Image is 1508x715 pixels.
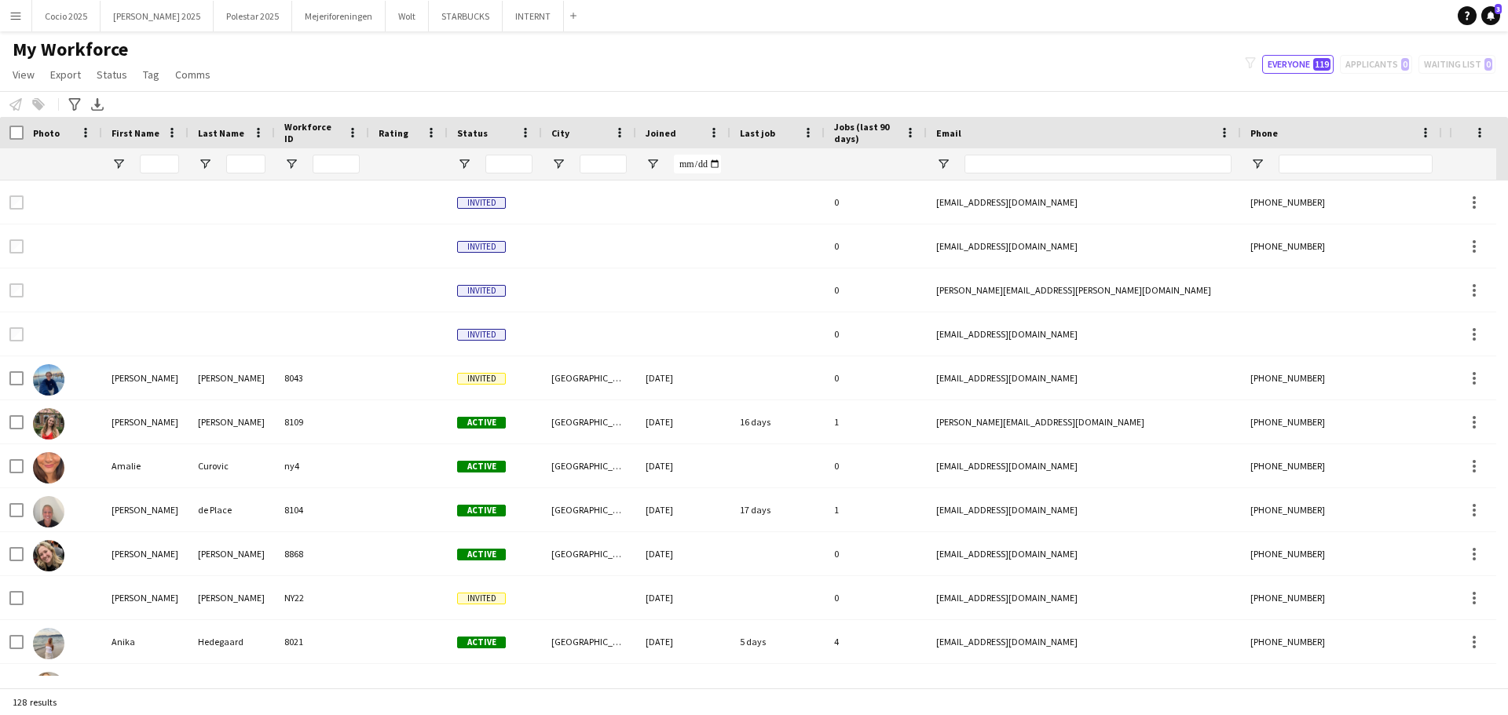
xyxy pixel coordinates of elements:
[226,155,265,173] input: Last Name Filter Input
[636,356,730,399] div: [DATE]
[730,488,825,531] div: 17 days
[313,155,360,173] input: Workforce ID Filter Input
[542,664,636,707] div: Valby
[674,155,721,173] input: Joined Filter Input
[457,593,506,604] span: Invited
[1495,4,1502,14] span: 3
[198,127,244,139] span: Last Name
[90,64,134,85] a: Status
[137,64,166,85] a: Tag
[927,576,1241,619] div: [EMAIL_ADDRESS][DOMAIN_NAME]
[457,197,506,209] span: Invited
[140,155,179,173] input: First Name Filter Input
[927,444,1241,487] div: [EMAIL_ADDRESS][DOMAIN_NAME]
[102,356,188,399] div: [PERSON_NAME]
[102,576,188,619] div: [PERSON_NAME]
[636,576,730,619] div: [DATE]
[50,67,81,82] span: Export
[1481,6,1500,25] a: 3
[112,127,159,139] span: First Name
[580,155,627,173] input: City Filter Input
[275,532,369,575] div: 8868
[542,488,636,531] div: [GEOGRAPHIC_DATA]
[44,64,87,85] a: Export
[275,356,369,399] div: 8043
[33,540,64,571] img: Andrea Lind Christensen
[927,488,1241,531] div: [EMAIL_ADDRESS][DOMAIN_NAME]
[9,283,24,297] input: Row Selection is disabled for this row (unchecked)
[730,620,825,663] div: 5 days
[927,312,1241,356] div: [EMAIL_ADDRESS][DOMAIN_NAME]
[275,400,369,443] div: 8109
[429,1,503,31] button: STARBUCKS
[33,496,64,527] img: Andrea de Place
[188,532,275,575] div: [PERSON_NAME]
[101,1,214,31] button: [PERSON_NAME] 2025
[636,444,730,487] div: [DATE]
[551,157,565,171] button: Open Filter Menu
[65,95,84,114] app-action-btn: Advanced filters
[636,400,730,443] div: [DATE]
[1241,620,1442,663] div: [PHONE_NUMBER]
[1241,400,1442,443] div: [PHONE_NUMBER]
[825,488,927,531] div: 1
[13,67,35,82] span: View
[198,157,212,171] button: Open Filter Menu
[503,1,564,31] button: INTERNT
[825,620,927,663] div: 4
[33,408,64,440] img: Amalia Christensen
[33,127,60,139] span: Photo
[1241,532,1442,575] div: [PHONE_NUMBER]
[9,327,24,341] input: Row Selection is disabled for this row (unchecked)
[6,64,41,85] a: View
[927,224,1241,268] div: [EMAIL_ADDRESS][DOMAIN_NAME]
[1250,127,1278,139] span: Phone
[188,356,275,399] div: [PERSON_NAME]
[927,532,1241,575] div: [EMAIL_ADDRESS][DOMAIN_NAME]
[1241,576,1442,619] div: [PHONE_NUMBER]
[1313,58,1330,71] span: 119
[457,285,506,297] span: Invited
[927,356,1241,399] div: [EMAIL_ADDRESS][DOMAIN_NAME]
[1241,444,1442,487] div: [PHONE_NUMBER]
[825,532,927,575] div: 0
[102,532,188,575] div: [PERSON_NAME]
[143,67,159,82] span: Tag
[636,664,730,707] div: [DATE]
[542,444,636,487] div: [GEOGRAPHIC_DATA]
[646,157,660,171] button: Open Filter Menu
[927,664,1241,707] div: [EMAIL_ADDRESS][DOMAIN_NAME]
[542,356,636,399] div: [GEOGRAPHIC_DATA]
[275,444,369,487] div: ny4
[927,181,1241,224] div: [EMAIL_ADDRESS][DOMAIN_NAME]
[188,488,275,531] div: de Place
[936,127,961,139] span: Email
[825,356,927,399] div: 0
[1279,155,1433,173] input: Phone Filter Input
[188,664,275,707] div: [PERSON_NAME]
[275,576,369,619] div: NY22
[927,268,1241,312] div: [PERSON_NAME][EMAIL_ADDRESS][PERSON_NAME][DOMAIN_NAME]
[1241,664,1442,707] div: [PHONE_NUMBER]
[551,127,569,139] span: City
[457,417,506,429] span: Active
[112,157,126,171] button: Open Filter Menu
[33,672,64,703] img: Anna Frida Hansen
[825,664,927,707] div: 0
[542,532,636,575] div: [GEOGRAPHIC_DATA]
[825,312,927,356] div: 0
[214,1,292,31] button: Polestar 2025
[485,155,533,173] input: Status Filter Input
[457,373,506,385] span: Invited
[1241,181,1442,224] div: [PHONE_NUMBER]
[386,1,429,31] button: Wolt
[825,224,927,268] div: 0
[97,67,127,82] span: Status
[927,620,1241,663] div: [EMAIL_ADDRESS][DOMAIN_NAME]
[379,127,408,139] span: Rating
[730,400,825,443] div: 16 days
[188,444,275,487] div: Curovic
[169,64,217,85] a: Comms
[457,157,471,171] button: Open Filter Menu
[275,488,369,531] div: 8104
